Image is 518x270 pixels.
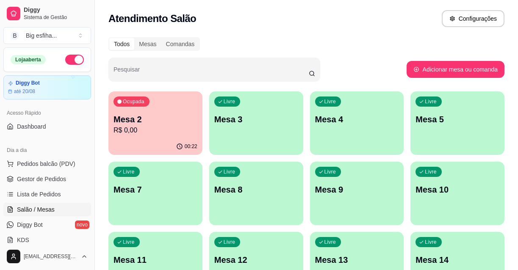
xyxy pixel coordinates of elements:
p: Mesa 4 [315,113,399,125]
span: Diggy [24,6,88,14]
button: LivreMesa 8 [209,162,303,225]
button: LivreMesa 5 [410,91,504,155]
a: Lista de Pedidos [3,187,91,201]
button: Select a team [3,27,91,44]
a: KDS [3,233,91,247]
div: Comandas [161,38,199,50]
p: Mesa 10 [416,184,499,196]
p: Livre [425,168,437,175]
button: OcupadaMesa 2R$ 0,0000:22 [108,91,202,155]
p: 00:22 [185,143,197,150]
button: [EMAIL_ADDRESS][DOMAIN_NAME] [3,246,91,267]
span: Gestor de Pedidos [17,175,66,183]
p: Livre [224,168,235,175]
p: Mesa 14 [416,254,499,266]
p: Livre [123,168,135,175]
p: Livre [123,239,135,245]
p: Mesa 8 [214,184,298,196]
span: [EMAIL_ADDRESS][DOMAIN_NAME] [24,253,78,260]
input: Pesquisar [114,69,309,77]
div: Loja aberta [11,55,46,64]
span: Dashboard [17,122,46,131]
p: Livre [425,239,437,245]
a: Diggy Botnovo [3,218,91,231]
span: Salão / Mesas [17,205,55,214]
span: Lista de Pedidos [17,190,61,198]
button: Adicionar mesa ou comanda [407,61,504,78]
p: Mesa 9 [315,184,399,196]
div: Big esfiha ... [26,31,57,40]
a: Gestor de Pedidos [3,172,91,186]
button: Alterar Status [65,55,84,65]
div: Mesas [134,38,161,50]
a: Diggy Botaté 20/08 [3,75,91,99]
a: Dashboard [3,120,91,133]
button: LivreMesa 7 [108,162,202,225]
button: LivreMesa 3 [209,91,303,155]
h2: Atendimento Salão [108,12,196,25]
p: Livre [224,98,235,105]
p: Mesa 2 [114,113,197,125]
p: Mesa 13 [315,254,399,266]
article: Diggy Bot [16,80,40,86]
p: Mesa 5 [416,113,499,125]
a: Salão / Mesas [3,203,91,216]
p: Mesa 11 [114,254,197,266]
p: R$ 0,00 [114,125,197,135]
button: LivreMesa 9 [310,162,404,225]
button: Configurações [442,10,504,27]
button: LivreMesa 4 [310,91,404,155]
span: B [11,31,19,40]
p: Mesa 7 [114,184,197,196]
p: Livre [224,239,235,245]
a: DiggySistema de Gestão [3,3,91,24]
p: Livre [324,168,336,175]
button: Pedidos balcão (PDV) [3,157,91,171]
span: Pedidos balcão (PDV) [17,160,75,168]
span: Sistema de Gestão [24,14,88,21]
p: Mesa 3 [214,113,298,125]
span: Diggy Bot [17,220,43,229]
span: KDS [17,236,29,244]
article: até 20/08 [14,88,35,95]
p: Livre [324,239,336,245]
p: Livre [425,98,437,105]
p: Mesa 12 [214,254,298,266]
div: Dia a dia [3,143,91,157]
div: Todos [109,38,134,50]
p: Livre [324,98,336,105]
button: LivreMesa 10 [410,162,504,225]
div: Acesso Rápido [3,106,91,120]
p: Ocupada [123,98,144,105]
